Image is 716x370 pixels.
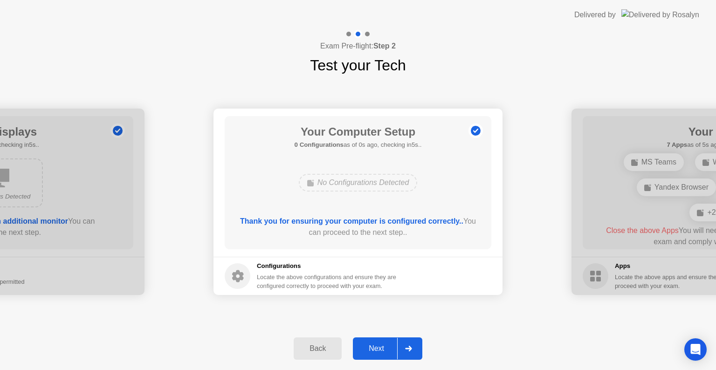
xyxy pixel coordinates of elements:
div: Delivered by [574,9,616,21]
div: Back [296,344,339,353]
h1: Test your Tech [310,54,406,76]
h5: as of 0s ago, checking in5s.. [295,140,422,150]
div: Next [356,344,397,353]
div: No Configurations Detected [299,174,418,192]
div: Locate the above configurations and ensure they are configured correctly to proceed with your exam. [257,273,398,290]
b: Step 2 [373,42,396,50]
b: 0 Configurations [295,141,344,148]
div: Open Intercom Messenger [684,338,707,361]
h5: Configurations [257,261,398,271]
img: Delivered by Rosalyn [621,9,699,20]
button: Next [353,337,422,360]
div: You can proceed to the next step.. [238,216,478,238]
h1: Your Computer Setup [295,123,422,140]
h4: Exam Pre-flight: [320,41,396,52]
button: Back [294,337,342,360]
b: Thank you for ensuring your computer is configured correctly.. [240,217,463,225]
